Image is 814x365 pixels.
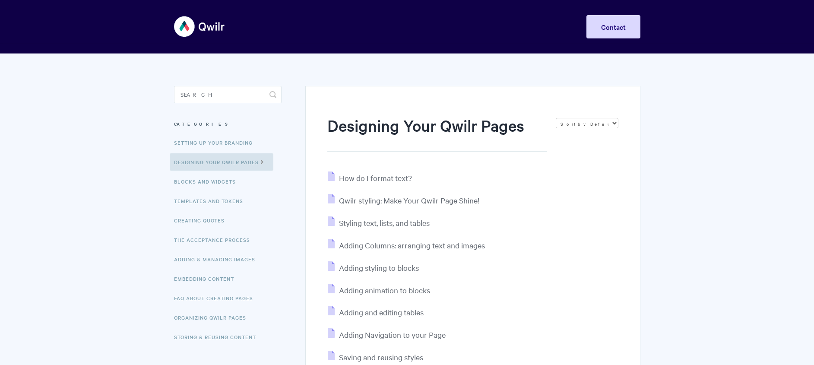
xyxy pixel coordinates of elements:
[339,263,419,273] span: Adding styling to blocks
[174,173,242,190] a: Blocks and Widgets
[339,352,423,362] span: Saving and reusing styles
[328,195,479,205] a: Qwilr styling: Make Your Qwilr Page Shine!
[328,240,485,250] a: Adding Columns: arranging text and images
[339,195,479,205] span: Qwilr styling: Make Your Qwilr Page Shine!
[556,118,618,128] select: Page reloads on selection
[174,309,253,326] a: Organizing Qwilr Pages
[328,285,430,295] a: Adding animation to blocks
[328,307,424,317] a: Adding and editing tables
[174,231,257,248] a: The Acceptance Process
[327,114,547,152] h1: Designing Your Qwilr Pages
[328,263,419,273] a: Adding styling to blocks
[170,153,273,171] a: Designing Your Qwilr Pages
[174,192,250,209] a: Templates and Tokens
[328,352,423,362] a: Saving and reusing styles
[174,86,282,103] input: Search
[174,134,259,151] a: Setting up your Branding
[174,10,225,43] img: Qwilr Help Center
[328,330,446,340] a: Adding Navigation to your Page
[174,212,231,229] a: Creating Quotes
[328,218,430,228] a: Styling text, lists, and tables
[339,307,424,317] span: Adding and editing tables
[339,173,412,183] span: How do I format text?
[339,240,485,250] span: Adding Columns: arranging text and images
[339,330,446,340] span: Adding Navigation to your Page
[174,116,282,132] h3: Categories
[174,289,260,307] a: FAQ About Creating Pages
[328,173,412,183] a: How do I format text?
[586,15,640,38] a: Contact
[174,328,263,346] a: Storing & Reusing Content
[339,285,430,295] span: Adding animation to blocks
[339,218,430,228] span: Styling text, lists, and tables
[174,270,241,287] a: Embedding Content
[174,251,262,268] a: Adding & Managing Images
